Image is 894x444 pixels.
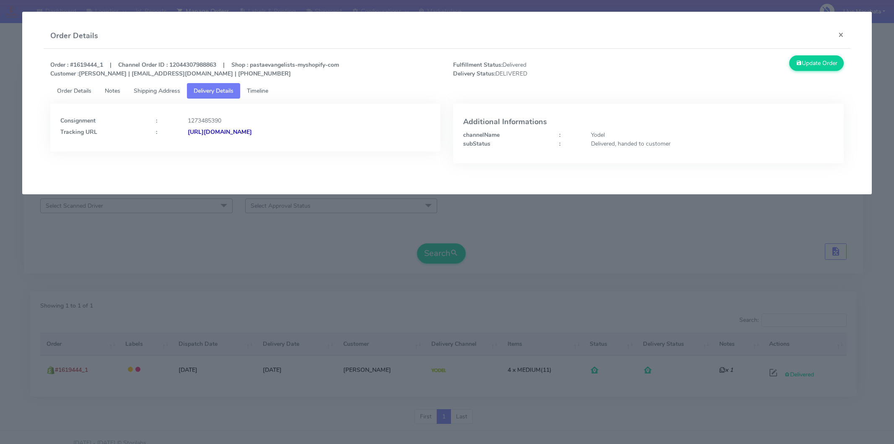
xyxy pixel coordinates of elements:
[50,30,98,42] h4: Order Details
[50,83,844,99] ul: Tabs
[60,117,96,125] strong: Consignment
[832,24,850,46] button: Close
[789,55,844,71] button: Update Order
[57,87,91,95] span: Order Details
[463,140,490,148] strong: subStatus
[194,87,233,95] span: Delivery Details
[585,131,840,139] div: Yodel
[453,61,503,69] strong: Fulfillment Status:
[463,118,834,126] h4: Additional Informations
[50,61,339,78] strong: Order : #1619444_1 | Channel Order ID : 12044307988863 | Shop : pastaevangelists-myshopify-com [P...
[134,87,180,95] span: Shipping Address
[585,139,840,148] div: Delivered, handed to customer
[188,128,252,136] strong: [URL][DOMAIN_NAME]
[447,60,648,78] span: Delivered DELIVERED
[156,128,157,136] strong: :
[247,87,268,95] span: Timeline
[105,87,120,95] span: Notes
[453,70,495,78] strong: Delivery Status:
[60,128,97,136] strong: Tracking URL
[50,70,79,78] strong: Customer :
[463,131,500,139] strong: channelName
[181,116,437,125] div: 1273485390
[559,140,560,148] strong: :
[559,131,560,139] strong: :
[156,117,157,125] strong: :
